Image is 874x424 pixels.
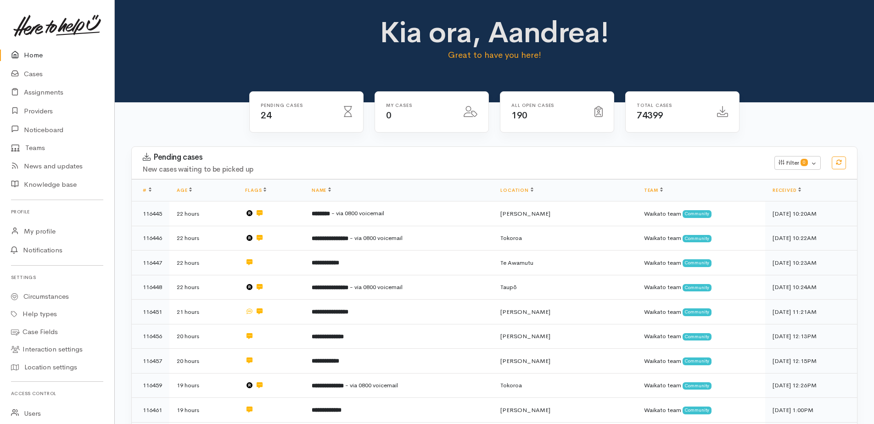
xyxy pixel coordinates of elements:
[644,187,663,193] a: Team
[683,382,712,390] span: Community
[683,357,712,365] span: Community
[169,226,238,251] td: 22 hours
[773,187,801,193] a: Received
[132,226,169,251] td: 116446
[331,209,384,217] span: - via 0800 voicemail
[312,187,331,193] a: Name
[132,349,169,374] td: 116457
[132,373,169,398] td: 116459
[261,110,271,121] span: 24
[511,110,527,121] span: 190
[500,357,550,365] span: [PERSON_NAME]
[11,271,103,284] h6: Settings
[350,283,403,291] span: - via 0800 voicemail
[169,201,238,226] td: 22 hours
[316,49,673,61] p: Great to have you here!
[169,300,238,324] td: 21 hours
[11,206,103,218] h6: Profile
[316,17,673,49] h1: Kia ora, Aandrea!
[11,387,103,400] h6: Access control
[637,201,765,226] td: Waikato team
[245,187,266,193] a: Flags
[765,398,857,423] td: [DATE] 1:00PM
[350,234,403,242] span: - via 0800 voicemail
[511,103,583,108] h6: All Open cases
[765,226,857,251] td: [DATE] 10:22AM
[683,333,712,340] span: Community
[500,210,550,218] span: [PERSON_NAME]
[261,103,333,108] h6: Pending cases
[132,324,169,349] td: 116456
[637,275,765,300] td: Waikato team
[132,275,169,300] td: 116448
[637,300,765,324] td: Waikato team
[683,308,712,316] span: Community
[683,210,712,218] span: Community
[132,201,169,226] td: 116445
[143,187,151,193] a: #
[500,187,533,193] a: Location
[132,398,169,423] td: 116461
[637,324,765,349] td: Waikato team
[143,166,763,173] h4: New cases waiting to be picked up
[765,201,857,226] td: [DATE] 10:20AM
[500,332,550,340] span: [PERSON_NAME]
[500,308,550,316] span: [PERSON_NAME]
[500,406,550,414] span: [PERSON_NAME]
[143,153,763,162] h3: Pending cases
[683,407,712,414] span: Community
[169,251,238,275] td: 22 hours
[169,349,238,374] td: 20 hours
[637,226,765,251] td: Waikato team
[169,324,238,349] td: 20 hours
[765,275,857,300] td: [DATE] 10:24AM
[637,251,765,275] td: Waikato team
[132,251,169,275] td: 116447
[132,300,169,324] td: 116451
[177,187,192,193] a: Age
[801,159,808,166] span: 0
[169,373,238,398] td: 19 hours
[637,398,765,423] td: Waikato team
[765,349,857,374] td: [DATE] 12:15PM
[637,373,765,398] td: Waikato team
[765,251,857,275] td: [DATE] 10:23AM
[637,349,765,374] td: Waikato team
[683,259,712,267] span: Community
[500,259,533,267] span: Te Awamutu
[169,398,238,423] td: 19 hours
[500,283,517,291] span: Taupō
[386,110,392,121] span: 0
[637,103,706,108] h6: Total cases
[765,373,857,398] td: [DATE] 12:26PM
[637,110,663,121] span: 74399
[683,284,712,291] span: Community
[500,234,522,242] span: Tokoroa
[345,381,398,389] span: - via 0800 voicemail
[765,300,857,324] td: [DATE] 11:21AM
[386,103,453,108] h6: My cases
[774,156,821,170] button: Filter0
[765,324,857,349] td: [DATE] 12:13PM
[683,235,712,242] span: Community
[500,381,522,389] span: Tokoroa
[169,275,238,300] td: 22 hours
